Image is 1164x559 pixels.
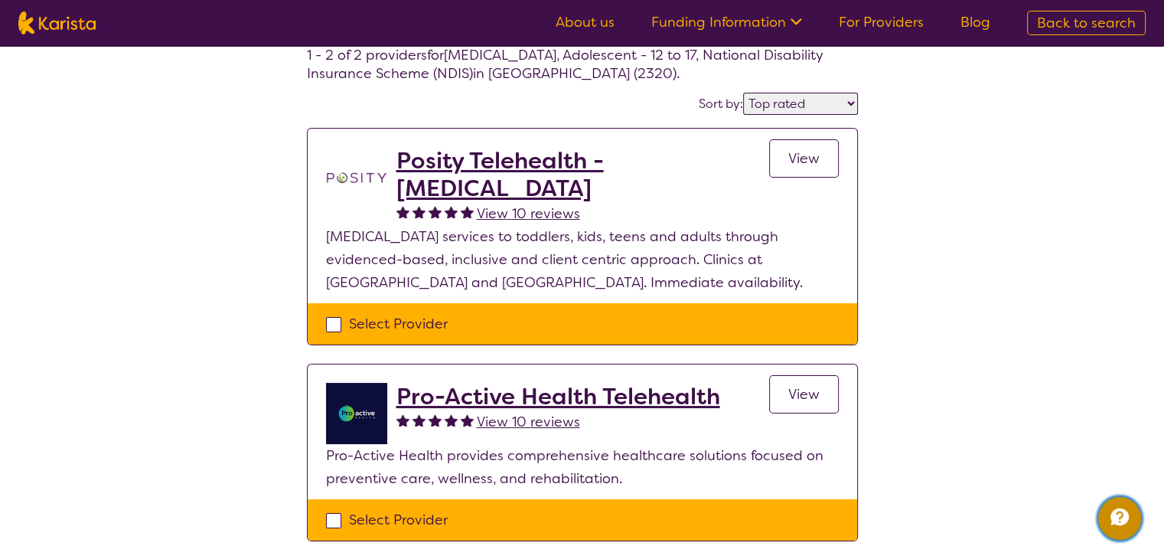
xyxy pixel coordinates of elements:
[445,414,458,427] img: fullstar
[477,202,580,225] a: View 10 reviews
[788,385,820,404] span: View
[477,410,580,433] a: View 10 reviews
[788,149,820,168] span: View
[839,13,924,31] a: For Providers
[18,11,96,34] img: Karista logo
[396,383,720,410] a: Pro-Active Health Telehealth
[699,96,743,112] label: Sort by:
[1027,11,1146,35] a: Back to search
[1037,14,1136,32] span: Back to search
[412,414,425,427] img: fullstar
[1098,497,1141,540] button: Channel Menu
[477,204,580,223] span: View 10 reviews
[326,147,387,208] img: t1bslo80pcylnzwjhndq.png
[396,414,409,427] img: fullstar
[461,205,474,218] img: fullstar
[556,13,615,31] a: About us
[429,414,442,427] img: fullstar
[651,13,802,31] a: Funding Information
[960,13,990,31] a: Blog
[445,205,458,218] img: fullstar
[412,205,425,218] img: fullstar
[326,444,839,490] p: Pro-Active Health provides comprehensive healthcare solutions focused on preventive care, wellnes...
[769,139,839,178] a: View
[326,225,839,294] p: [MEDICAL_DATA] services to toddlers, kids, teens and adults through evidenced-based, inclusive an...
[769,375,839,414] a: View
[396,147,769,202] a: Posity Telehealth - [MEDICAL_DATA]
[461,414,474,427] img: fullstar
[396,205,409,218] img: fullstar
[477,413,580,431] span: View 10 reviews
[326,383,387,444] img: ymlb0re46ukcwlkv50cv.png
[429,205,442,218] img: fullstar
